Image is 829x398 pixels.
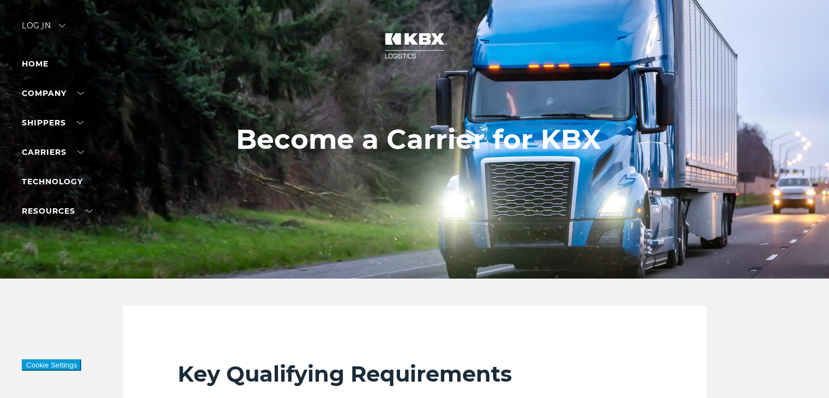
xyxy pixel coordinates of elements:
[22,118,83,128] a: SHIPPERS
[22,359,81,371] button: Cookie Settings
[22,88,84,98] a: Company
[22,177,83,186] a: Technology
[22,206,93,216] a: RESOURCES
[178,360,652,388] h2: Key Qualifying Requirements
[236,124,601,155] h1: Become a Carrier for KBX
[59,24,65,27] img: arrow
[374,22,456,70] img: kbx logo
[22,59,49,69] a: Home
[22,147,84,157] a: Carriers
[22,22,65,38] div: Log in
